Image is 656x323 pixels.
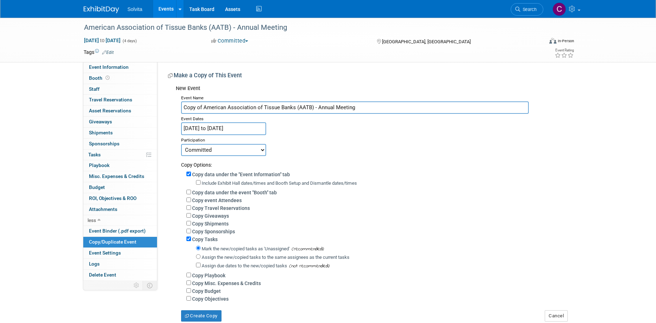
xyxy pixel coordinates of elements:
[89,184,105,190] span: Budget
[192,172,290,177] label: Copy data under the "Event Information" tab
[89,86,100,92] span: Staff
[83,62,157,73] a: Event Information
[89,206,117,212] span: Attachments
[89,239,136,245] span: Copy/Duplicate Event
[83,150,157,160] a: Tasks
[202,263,287,268] label: Assign due dates to the new/copied tasks
[209,37,251,45] button: Committed
[192,197,242,203] label: Copy event Attendees
[192,236,218,242] label: Copy Tasks
[88,152,101,157] span: Tasks
[202,180,357,186] label: Include Exhibit Hall dates/times and Booth Setup and Dismantle dates/times
[89,141,119,146] span: Sponsorships
[181,135,567,144] div: Participation
[192,273,225,278] label: Copy Playbook
[89,272,116,278] span: Delete Event
[89,173,144,179] span: Misc. Expenses & Credits
[89,130,113,135] span: Shipments
[83,270,157,280] a: Delete Event
[142,281,157,290] td: Toggle Event Tabs
[102,50,114,55] a: Edit
[553,2,566,16] img: Cindy Miller
[181,114,567,122] div: Event Dates
[83,226,157,236] a: Event Binder (.pdf export)
[83,248,157,258] a: Event Settings
[122,39,137,43] span: (4 days)
[82,21,533,34] div: American Association of Tissue Banks (AATB) - Annual Meeting
[192,229,235,234] label: Copy Sponsorships
[83,237,157,247] a: Copy/Duplicate Event
[382,39,471,44] span: [GEOGRAPHIC_DATA], [GEOGRAPHIC_DATA]
[83,128,157,138] a: Shipments
[83,182,157,193] a: Budget
[192,280,261,286] label: Copy Misc. Expenses & Credits
[181,156,567,168] div: Copy Options:
[83,95,157,105] a: Travel Reservations
[511,3,543,16] a: Search
[83,106,157,116] a: Asset Reservations
[89,162,110,168] span: Playbook
[83,160,157,171] a: Playbook
[192,296,229,302] label: Copy Objectives
[192,213,229,219] label: Copy Giveaways
[88,217,96,223] span: less
[192,288,221,294] label: Copy Budget
[84,6,119,13] img: ExhibitDay
[501,37,574,48] div: Event Format
[99,38,106,43] span: to
[89,75,111,81] span: Booth
[89,119,112,124] span: Giveaways
[202,255,349,260] label: Assign the new/copied tasks to the same assignees as the current tasks
[545,310,568,322] button: Cancel
[89,97,132,102] span: Travel Reservations
[557,38,574,44] div: In-Person
[181,310,222,322] button: Create Copy
[549,38,556,44] img: Format-Inperson.png
[520,7,537,12] span: Search
[192,190,277,195] label: Copy data under the event "Booth" tab
[181,93,567,101] div: Event Name
[89,64,129,70] span: Event Information
[130,281,143,290] td: Personalize Event Tab Strip
[83,171,157,182] a: Misc. Expenses & Credits
[84,49,114,56] td: Tags
[89,108,131,113] span: Asset Reservations
[89,195,136,201] span: ROI, Objectives & ROO
[168,72,567,82] div: Make a Copy of This Event
[83,139,157,149] a: Sponsorships
[83,193,157,204] a: ROI, Objectives & ROO
[83,117,157,127] a: Giveaways
[192,221,229,227] label: Copy Shipments
[89,250,121,256] span: Event Settings
[287,262,330,270] span: (not recommended)
[83,204,157,215] a: Attachments
[176,85,567,93] div: New Event
[83,73,157,84] a: Booth
[202,246,290,251] label: Mark the new/copied tasks as 'Unassigned'
[83,215,157,226] a: less
[89,228,146,234] span: Event Binder (.pdf export)
[83,259,157,269] a: Logs
[104,75,111,80] span: Booth not reserved yet
[192,205,250,211] label: Copy Travel Reservations
[555,49,574,52] div: Event Rating
[89,261,100,267] span: Logs
[83,84,157,95] a: Staff
[290,245,324,253] span: (recommended)
[128,6,142,12] span: Solvita
[84,37,121,44] span: [DATE] [DATE]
